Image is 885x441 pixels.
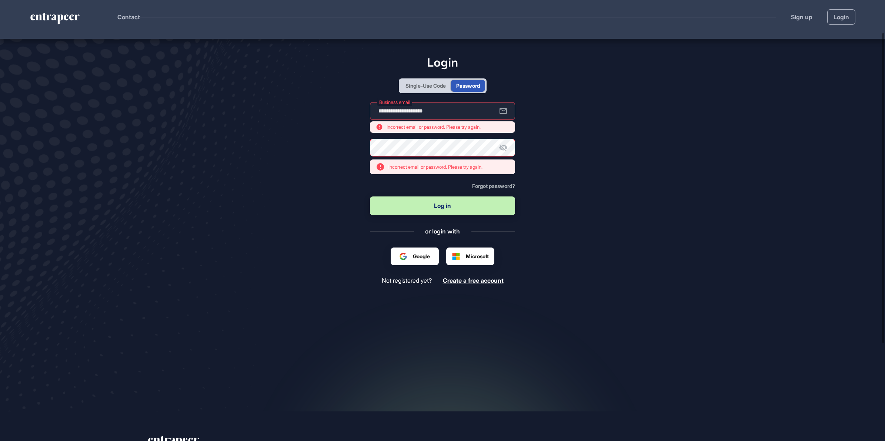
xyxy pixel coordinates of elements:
[377,98,412,106] label: Business email
[117,12,140,22] button: Contact
[370,196,515,215] button: Log in
[827,9,855,25] a: Login
[370,55,515,69] h1: Login
[405,82,446,90] div: Single-Use Code
[466,252,489,260] span: Microsoft
[382,277,432,284] span: Not registered yet?
[472,183,515,189] a: Forgot password?
[456,82,480,90] div: Password
[443,277,504,284] a: Create a free account
[388,164,482,170] div: Incorrect email or password. Please try again.
[791,13,812,21] a: Sign up
[425,227,460,235] div: or login with
[30,13,80,27] a: entrapeer-logo
[387,124,481,131] span: Incorrect email or password. Please try again.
